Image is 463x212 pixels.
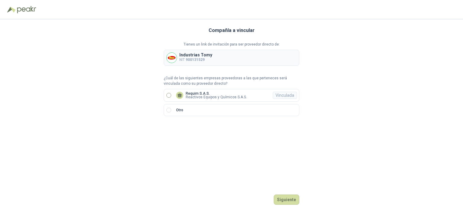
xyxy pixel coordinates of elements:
[176,107,183,113] p: Otro
[209,27,255,34] h3: Compañía a vincular
[164,42,299,47] p: Tienes un link de invitación para ser proveedor directo de:
[179,57,212,63] p: NIT
[273,92,297,99] div: Vinculada
[274,195,299,205] button: Siguiente
[17,6,36,13] img: Peakr
[164,75,299,87] p: ¿Cuál de las siguientes empresas proveedoras a las que perteneces será vinculada como su proveedo...
[179,53,212,57] p: Industrias Tomy
[7,7,16,13] img: Logo
[167,53,177,63] img: Company Logo
[186,58,205,62] b: 900131529
[186,95,247,99] p: Reactivos Equipos y Químicos S.A.S.
[186,92,247,95] p: Requim S.A.S.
